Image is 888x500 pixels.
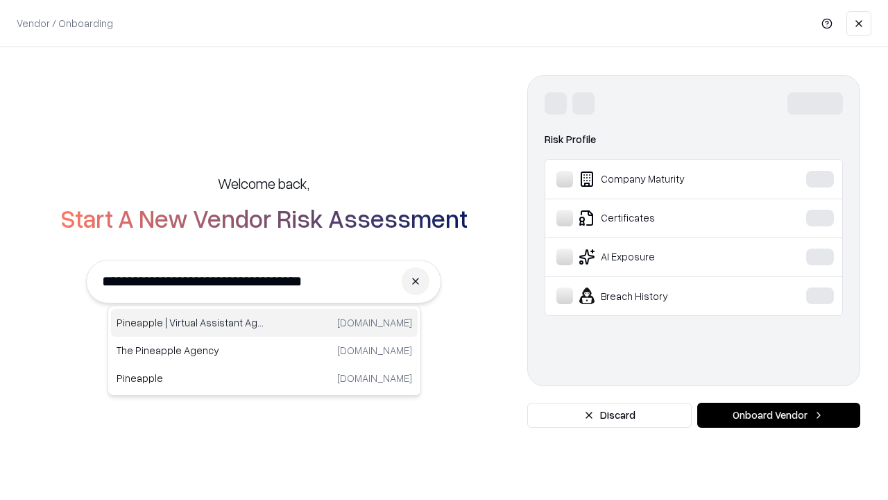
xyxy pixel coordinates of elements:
p: [DOMAIN_NAME] [337,315,412,330]
h2: Start A New Vendor Risk Assessment [60,204,468,232]
h5: Welcome back, [218,174,309,193]
p: Pineapple [117,371,264,385]
div: AI Exposure [556,249,764,265]
p: Vendor / Onboarding [17,16,113,31]
button: Onboard Vendor [697,403,860,428]
div: Suggestions [108,306,421,396]
div: Company Maturity [556,171,764,187]
p: [DOMAIN_NAME] [337,343,412,358]
button: Discard [527,403,692,428]
p: The Pineapple Agency [117,343,264,358]
div: Certificates [556,210,764,226]
p: Pineapple | Virtual Assistant Agency [117,315,264,330]
div: Breach History [556,287,764,304]
p: [DOMAIN_NAME] [337,371,412,385]
div: Risk Profile [545,131,843,148]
